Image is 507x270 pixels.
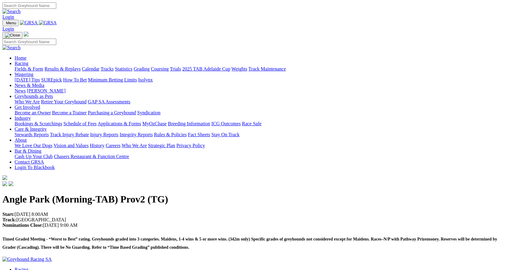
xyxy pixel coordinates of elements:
button: Toggle navigation [2,20,19,26]
a: Breeding Information [168,121,210,126]
a: Careers [106,143,120,148]
a: [PERSON_NAME] [27,88,65,93]
a: Stewards Reports [15,132,49,137]
a: Weights [231,66,247,71]
img: twitter.svg [9,181,13,186]
a: Tracks [101,66,114,71]
div: Greyhounds as Pets [15,99,505,105]
a: GAP SA Assessments [88,99,130,104]
a: History [90,143,104,148]
a: Greyhounds as Pets [15,94,53,99]
a: Get Involved [15,105,40,110]
a: [DATE] Tips [15,77,40,82]
a: Trials [170,66,181,71]
div: About [15,143,505,148]
div: News & Media [15,88,505,94]
a: Fields & Form [15,66,43,71]
a: Bar & Dining [15,148,41,154]
a: 2025 TAB Adelaide Cup [182,66,230,71]
a: How To Bet [63,77,87,82]
a: Care & Integrity [15,126,47,132]
a: Who We Are [122,143,147,148]
button: Toggle navigation [2,32,23,39]
a: Retire Your Greyhound [41,99,87,104]
img: GRSA [39,20,57,26]
a: Home [15,55,26,61]
img: GRSA [20,20,38,26]
a: Race Safe [242,121,261,126]
a: About [15,137,27,143]
a: News & Media [15,83,44,88]
span: Menu [6,21,16,25]
a: Vision and Values [54,143,89,148]
a: Track Injury Rebate [50,132,89,137]
strong: Track: [2,217,16,222]
div: Industry [15,121,505,126]
a: Injury Reports [90,132,118,137]
a: ICG Outcomes [211,121,241,126]
input: Search [2,2,56,9]
a: Syndication [137,110,160,115]
a: Become a Trainer [52,110,87,115]
a: Rules & Policies [154,132,187,137]
img: Close [5,33,20,38]
div: Wagering [15,77,505,83]
img: Search [2,45,21,50]
img: logo-grsa-white.png [24,32,29,36]
img: Greyhound Racing SA [2,257,52,262]
div: Racing [15,66,505,72]
a: Login To Blackbook [15,165,55,170]
img: logo-grsa-white.png [2,175,7,180]
a: Fact Sheets [188,132,210,137]
h1: Angle Park (Morning-TAB) Prov2 (TG) [2,194,505,205]
div: Bar & Dining [15,154,505,159]
span: Timed Graded Meeting - “Worst to Best” rating. Greyhounds graded into 3 categories. Maidens, 1-4 ... [2,237,497,250]
a: MyOzChase [142,121,167,126]
a: Schedule of Fees [63,121,96,126]
div: Care & Integrity [15,132,505,137]
a: Statistics [115,66,133,71]
strong: Start: [2,212,15,217]
a: Results & Replays [44,66,81,71]
a: News [15,88,26,93]
a: Calendar [82,66,99,71]
a: Industry [15,116,31,121]
a: Stay On Track [211,132,239,137]
img: facebook.svg [2,181,7,186]
a: Coursing [151,66,169,71]
a: Applications & Forms [98,121,141,126]
input: Search [2,39,56,45]
a: SUREpick [41,77,62,82]
a: Track Maintenance [248,66,286,71]
a: Grading [134,66,150,71]
a: Privacy Policy [176,143,205,148]
a: Minimum Betting Limits [88,77,137,82]
a: Become an Owner [15,110,51,115]
a: We Love Our Dogs [15,143,52,148]
a: Bookings & Scratchings [15,121,62,126]
a: Integrity Reports [120,132,153,137]
a: Strategic Plan [148,143,175,148]
p: [DATE] 8:00AM [GEOGRAPHIC_DATA] [DATE] 9:00 AM [2,212,505,228]
a: Chasers Restaurant & Function Centre [54,154,129,159]
a: Who We Are [15,99,40,104]
a: Wagering [15,72,33,77]
img: Search [2,9,21,14]
div: Get Involved [15,110,505,116]
a: Racing [15,61,28,66]
a: Isolynx [138,77,153,82]
a: Purchasing a Greyhound [88,110,136,115]
a: Contact GRSA [15,159,44,164]
a: Cash Up Your Club [15,154,53,159]
strong: Nominations Close: [2,223,43,228]
a: Login [2,14,14,19]
a: Login [2,26,14,31]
